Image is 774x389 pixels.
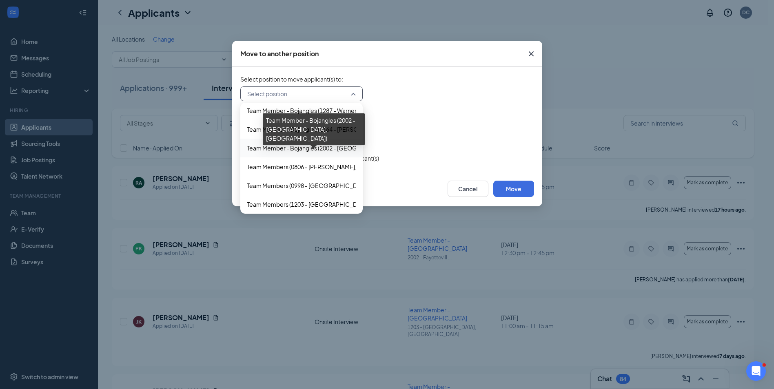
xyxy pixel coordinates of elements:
[520,41,542,67] button: Close
[240,114,534,122] span: Select stage to move applicant(s) to :
[493,181,534,197] button: Move
[263,113,365,145] div: Team Member - Bojangles (2002 - [GEOGRAPHIC_DATA], [GEOGRAPHIC_DATA])
[247,144,460,153] span: Team Member - Bojangles (2002 - [GEOGRAPHIC_DATA], [GEOGRAPHIC_DATA])
[526,49,536,59] svg: Cross
[247,181,432,190] span: Team Members (0998 - [GEOGRAPHIC_DATA], [GEOGRAPHIC_DATA])
[247,125,447,134] span: Team Member - Bojangles (1364 - [PERSON_NAME], [GEOGRAPHIC_DATA])
[240,49,319,58] div: Move to another position
[247,106,439,115] span: Team Member - Bojangles (1287 - Warner Robins, [GEOGRAPHIC_DATA])
[746,361,766,381] iframe: Intercom live chat
[247,162,419,171] span: Team Members (0806 - [PERSON_NAME], [GEOGRAPHIC_DATA])
[448,181,488,197] button: Cancel
[247,200,432,209] span: Team Members (1203 - [GEOGRAPHIC_DATA], [GEOGRAPHIC_DATA])
[240,75,534,83] span: Select position to move applicant(s) to :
